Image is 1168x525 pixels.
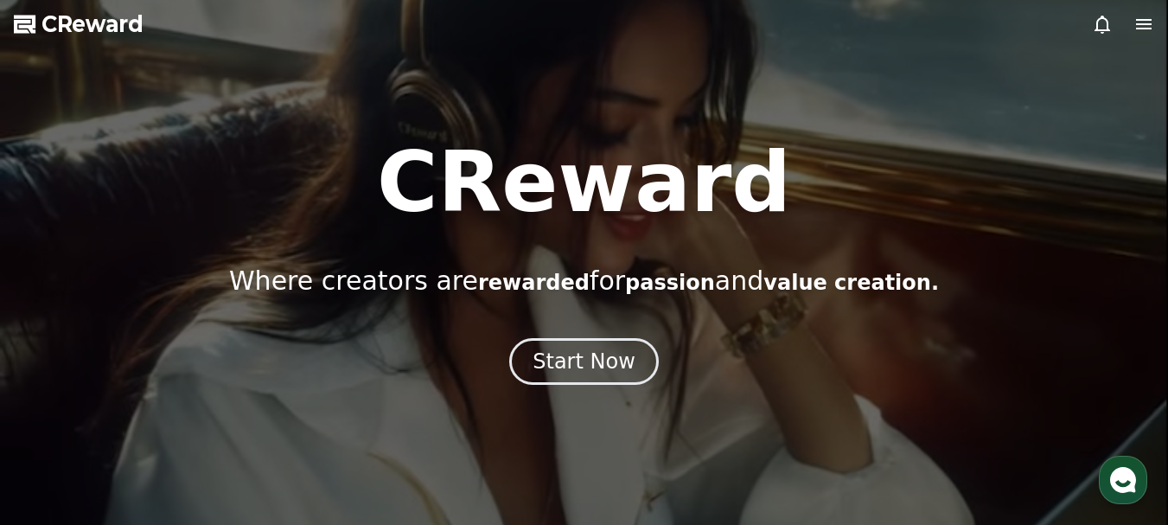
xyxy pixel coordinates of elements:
[114,381,223,425] a: Messages
[478,271,590,295] span: rewarded
[41,10,144,38] span: CReward
[377,141,791,224] h1: CReward
[229,266,939,297] p: Where creators are for and
[625,271,715,295] span: passion
[44,407,74,421] span: Home
[509,355,659,372] a: Start Now
[763,271,939,295] span: value creation.
[14,10,144,38] a: CReward
[223,381,332,425] a: Settings
[256,407,298,421] span: Settings
[509,338,659,385] button: Start Now
[5,381,114,425] a: Home
[144,408,195,422] span: Messages
[533,348,635,375] div: Start Now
